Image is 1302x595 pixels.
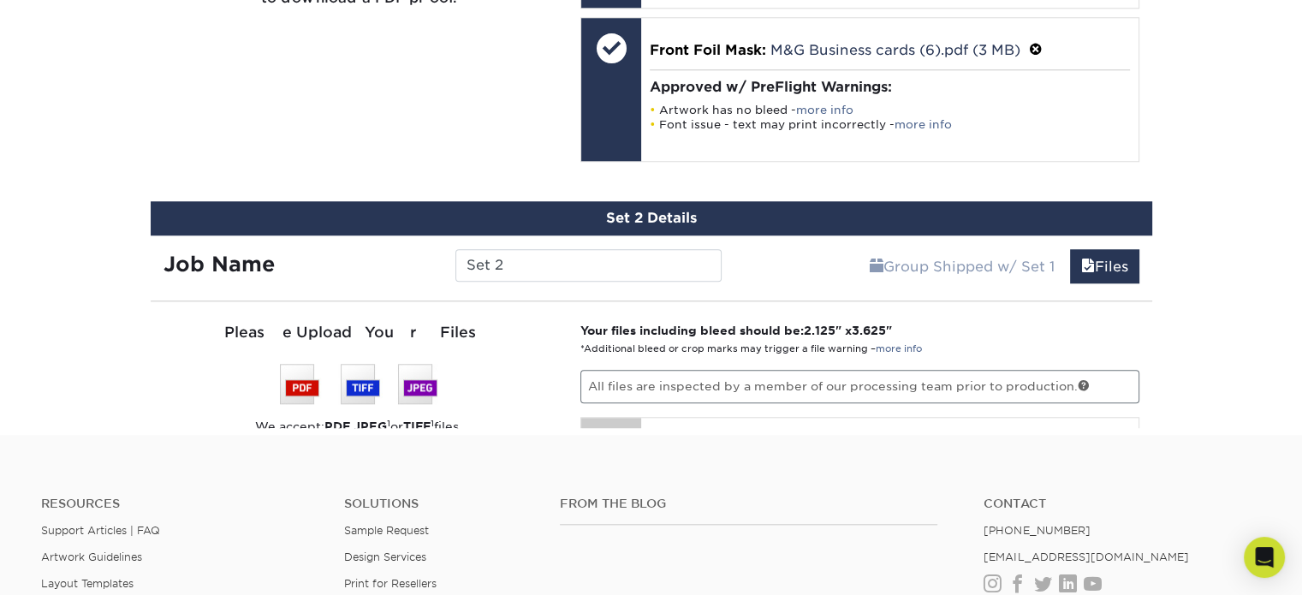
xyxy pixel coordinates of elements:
[1244,537,1285,578] div: Open Intercom Messenger
[163,322,556,344] div: Please Upload Your Files
[870,259,883,275] span: shipping
[580,343,922,354] small: *Additional bleed or crop marks may trigger a file warning –
[580,370,1139,402] p: All files are inspected by a member of our processing team prior to production.
[895,118,952,131] a: more info
[387,418,390,428] sup: 1
[580,324,892,337] strong: Your files including bleed should be: " x "
[859,249,1066,283] a: Group Shipped w/ Set 1
[650,79,1130,95] h4: Approved w/ PreFlight Warnings:
[354,419,387,433] strong: JPEG
[41,524,160,537] a: Support Articles | FAQ
[344,577,437,590] a: Print for Resellers
[796,104,853,116] a: more info
[324,419,350,433] strong: PDF
[280,364,437,404] img: We accept: PSD, TIFF, or JPEG (JPG)
[1081,259,1095,275] span: files
[560,497,937,511] h4: From the Blog
[650,42,766,58] span: Front Foil Mask:
[852,324,886,337] span: 3.625
[403,419,431,433] strong: TIFF
[151,201,1152,235] div: Set 2 Details
[344,524,429,537] a: Sample Request
[163,252,275,277] strong: Job Name
[431,418,434,428] sup: 1
[41,497,318,511] h4: Resources
[876,343,922,354] a: more info
[455,249,722,282] input: Enter a job name
[1070,249,1139,283] a: Files
[344,550,426,563] a: Design Services
[163,418,556,435] div: We accept: , or files.
[650,103,1130,117] li: Artwork has no bleed -
[650,117,1130,132] li: Font issue - text may print incorrectly -
[984,497,1261,511] a: Contact
[344,497,535,511] h4: Solutions
[984,550,1188,563] a: [EMAIL_ADDRESS][DOMAIN_NAME]
[770,42,1020,58] a: M&G Business cards (6).pdf (3 MB)
[804,324,835,337] span: 2.125
[984,524,1090,537] a: [PHONE_NUMBER]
